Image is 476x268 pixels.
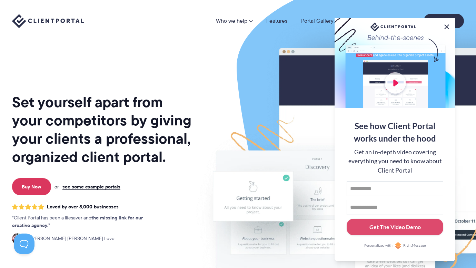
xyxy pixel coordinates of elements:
[12,214,143,229] strong: the missing link for our creative agency
[347,219,443,236] button: Get The Video Demo
[12,178,51,195] a: Buy Now
[27,235,115,243] span: [PERSON_NAME] [PERSON_NAME] Love
[62,184,120,190] a: see some example portals
[266,18,287,24] a: Features
[14,234,34,254] iframe: Toggle Customer Support
[47,204,119,210] span: Loved by over 8,000 businesses
[369,223,421,231] div: Get The Video Demo
[12,93,193,166] h1: Set yourself apart from your competitors by giving your clients a professional, organized client ...
[364,243,393,248] span: Personalized with
[54,184,59,190] span: or
[395,242,401,249] img: Personalized with RightMessage
[12,214,157,229] p: Client Portal has been a lifesaver and .
[216,18,252,24] a: Who we help
[301,18,334,24] a: Portal Gallery
[347,120,443,145] div: See how Client Portal works under the hood
[347,148,443,175] div: Get an in-depth video covering everything you need to know about Client Portal
[347,242,443,249] a: Personalized withRightMessage
[403,243,426,248] span: RightMessage
[424,14,464,28] a: Buy Now!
